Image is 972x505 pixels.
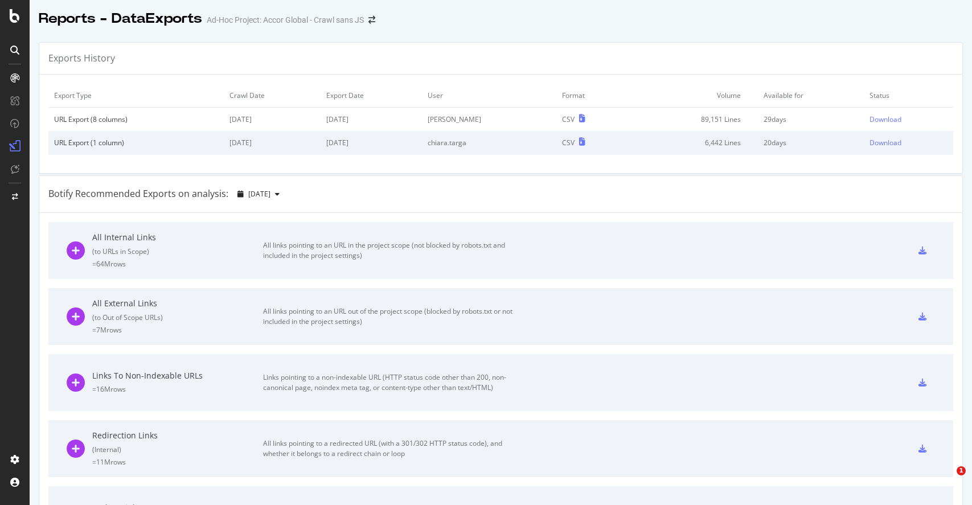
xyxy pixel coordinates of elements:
iframe: Intercom live chat [933,466,961,494]
td: [PERSON_NAME] [422,108,556,132]
div: csv-export [918,445,926,453]
div: All links pointing to a redirected URL (with a 301/302 HTTP status code), and whether it belongs ... [263,438,519,459]
div: Redirection Links [92,430,263,441]
div: Links pointing to a non-indexable URL (HTTP status code other than 200, non-canonical page, noind... [263,372,519,393]
div: csv-export [918,247,926,254]
button: [DATE] [233,185,284,203]
div: Exports History [48,52,115,65]
div: CSV [562,114,575,124]
td: Format [556,84,628,108]
td: Export Date [321,84,422,108]
td: Crawl Date [224,84,321,108]
td: 6,442 Lines [628,131,758,154]
td: [DATE] [224,131,321,154]
div: All Internal Links [92,232,263,243]
td: 89,151 Lines [628,108,758,132]
a: Download [870,114,948,124]
div: arrow-right-arrow-left [368,16,375,24]
div: = 64M rows [92,259,263,269]
td: Volume [628,84,758,108]
div: = 16M rows [92,384,263,394]
div: Reports - DataExports [39,9,202,28]
td: Available for [758,84,864,108]
td: Export Type [48,84,224,108]
td: [DATE] [321,131,422,154]
td: 20 days [758,131,864,154]
div: = 11M rows [92,457,263,467]
div: ( to Out of Scope URLs ) [92,313,263,322]
td: 29 days [758,108,864,132]
div: URL Export (8 columns) [54,114,218,124]
div: csv-export [918,379,926,387]
div: Botify Recommended Exports on analysis: [48,187,228,200]
div: Links To Non-Indexable URLs [92,370,263,381]
div: Download [870,114,901,124]
a: Download [870,138,948,147]
div: All links pointing to an URL out of the project scope (blocked by robots.txt or not included in t... [263,306,519,327]
div: Ad-Hoc Project: Accor Global - Crawl sans JS [207,14,364,26]
td: [DATE] [321,108,422,132]
span: 1 [957,466,966,475]
div: All External Links [92,298,263,309]
span: 2025 Sep. 29th [248,189,270,199]
div: ( Internal ) [92,445,263,454]
div: All links pointing to an URL in the project scope (not blocked by robots.txt and included in the ... [263,240,519,261]
div: URL Export (1 column) [54,138,218,147]
td: User [422,84,556,108]
div: csv-export [918,313,926,321]
td: [DATE] [224,108,321,132]
div: = 7M rows [92,325,263,335]
div: Download [870,138,901,147]
td: chiara.targa [422,131,556,154]
div: CSV [562,138,575,147]
td: Status [864,84,953,108]
div: ( to URLs in Scope ) [92,247,263,256]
